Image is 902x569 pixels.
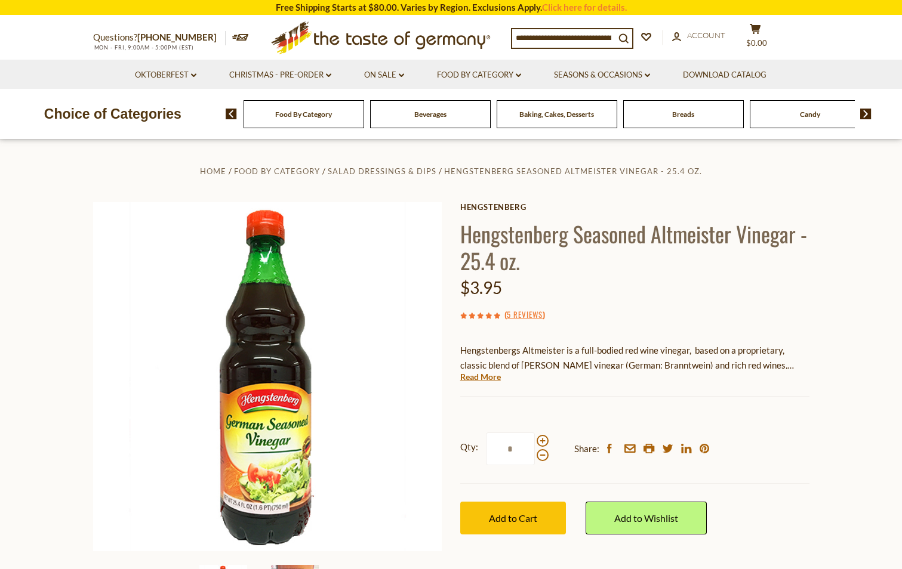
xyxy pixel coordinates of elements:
[226,109,237,119] img: previous arrow
[444,166,702,176] a: Hengstenberg Seasoned Altmeister Vinegar - 25.4 oz.
[738,23,774,53] button: $0.00
[460,440,478,454] strong: Qty:
[683,69,766,82] a: Download Catalog
[542,2,627,13] a: Click here for details.
[460,277,502,298] span: $3.95
[93,44,195,51] span: MON - FRI, 9:00AM - 5:00PM (EST)
[234,166,320,176] a: Food By Category
[554,69,650,82] a: Seasons & Occasions
[800,110,820,119] a: Candy
[93,202,442,551] img: Hengstenberg Seasoned Altmeister Vinegar
[574,441,599,456] span: Share:
[672,110,694,119] a: Breads
[746,38,767,48] span: $0.00
[364,69,404,82] a: On Sale
[460,502,566,534] button: Add to Cart
[137,32,217,42] a: [PHONE_NUMBER]
[586,502,707,534] a: Add to Wishlist
[135,69,196,82] a: Oktoberfest
[672,29,725,42] a: Account
[507,308,543,321] a: 5 Reviews
[486,432,535,465] input: Qty:
[460,371,501,383] a: Read More
[687,30,725,40] span: Account
[519,110,594,119] a: Baking, Cakes, Desserts
[860,109,872,119] img: next arrow
[200,166,226,176] a: Home
[328,166,436,176] a: Salad Dressings & Dips
[275,110,332,119] a: Food By Category
[229,69,331,82] a: Christmas - PRE-ORDER
[437,69,521,82] a: Food By Category
[460,202,809,212] a: Hengstenberg
[460,220,809,274] h1: Hengstenberg Seasoned Altmeister Vinegar - 25.4 oz.
[93,30,226,45] p: Questions?
[504,308,545,320] span: ( )
[489,512,537,524] span: Add to Cart
[414,110,447,119] a: Beverages
[460,343,809,373] p: Hengstenbergs Altmeister is a full-bodied red wine vinegar, based on a proprietary, classic blend...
